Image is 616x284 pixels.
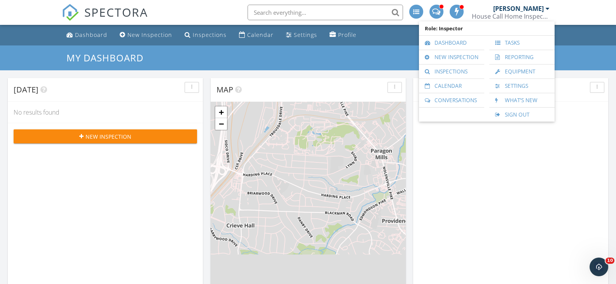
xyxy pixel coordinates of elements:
[14,129,197,143] button: New Inspection
[8,102,203,123] div: No results found
[294,31,317,38] div: Settings
[338,31,356,38] div: Profile
[423,79,480,93] a: Calendar
[493,5,544,12] div: [PERSON_NAME]
[493,50,551,64] a: Reporting
[62,4,79,21] img: The Best Home Inspection Software - Spectora
[247,31,274,38] div: Calendar
[590,258,608,276] iframe: Intercom live chat
[66,51,150,64] a: My Dashboard
[236,28,277,42] a: Calendar
[215,118,227,130] a: Zoom out
[14,84,38,95] span: [DATE]
[75,31,107,38] div: Dashboard
[472,12,550,20] div: House Call Home Inspection & Pest Control
[493,108,551,122] a: Sign Out
[86,132,131,141] span: New Inspection
[413,102,608,123] div: No results found
[493,64,551,78] a: Equipment
[493,36,551,50] a: Tasks
[127,31,172,38] div: New Inspection
[193,31,227,38] div: Inspections
[493,79,551,93] a: Settings
[606,258,614,264] span: 10
[117,28,175,42] a: New Inspection
[215,106,227,118] a: Zoom in
[181,28,230,42] a: Inspections
[423,50,480,64] a: New Inspection
[423,36,480,50] a: Dashboard
[423,64,480,78] a: Inspections
[283,28,320,42] a: Settings
[84,4,148,20] span: SPECTORA
[63,28,110,42] a: Dashboard
[493,93,551,107] a: What's New
[248,5,403,20] input: Search everything...
[423,93,480,107] a: Conversations
[216,84,233,95] span: Map
[423,21,551,35] span: Role: Inspector
[62,10,148,27] a: SPECTORA
[326,28,359,42] a: Profile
